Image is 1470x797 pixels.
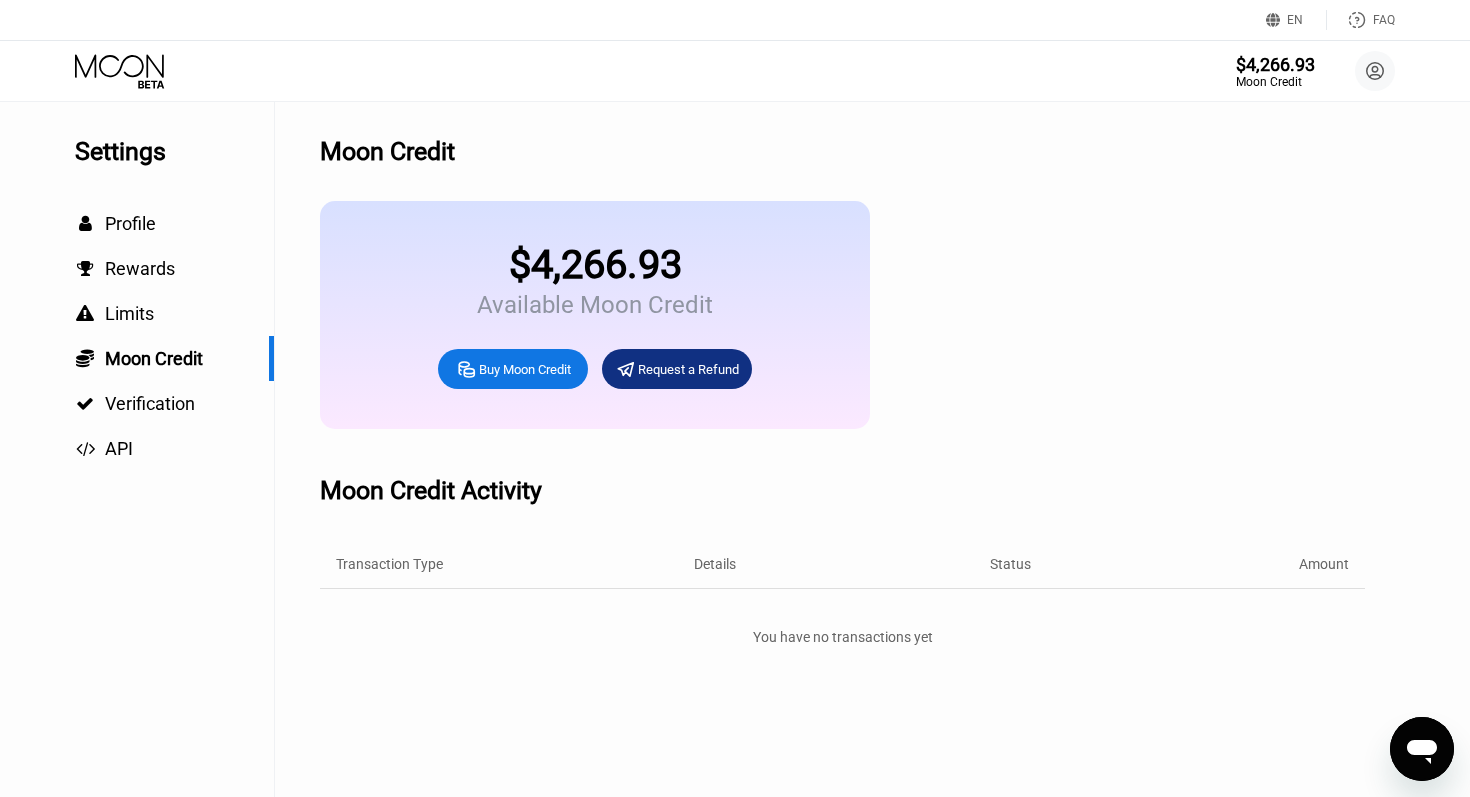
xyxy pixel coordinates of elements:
div:  [75,305,95,323]
span:  [76,395,94,413]
div: Amount [1299,556,1349,572]
div: EN [1287,13,1303,27]
div: $4,266.93 [1236,54,1315,75]
div: Request a Refund [638,361,739,378]
span:  [76,348,94,368]
div: You have no transactions yet [320,619,1365,655]
div: Buy Moon Credit [438,349,588,389]
div: Transaction Type [336,556,443,572]
span: Rewards [105,258,175,279]
div: Settings [75,137,274,166]
div: Details [694,556,736,572]
span: Limits [105,303,154,324]
span:  [79,215,92,233]
div: Request a Refund [602,349,752,389]
span:  [77,260,94,278]
div: $4,266.93Moon Credit [1236,54,1315,89]
div: FAQ [1327,10,1395,30]
div:  [75,215,95,233]
div: EN [1266,10,1327,30]
span:  [76,440,95,458]
div: Moon Credit Activity [320,476,542,505]
div: $4,266.93 [477,241,713,288]
div: Available Moon Credit [477,291,713,319]
div: Status [990,556,1031,572]
div: FAQ [1373,13,1395,27]
span: Profile [105,213,156,234]
iframe: Кнопка запуска окна обмена сообщениями [1390,717,1454,781]
div: Moon Credit [1236,75,1315,89]
div: Buy Moon Credit [479,361,571,378]
div: Moon Credit [320,137,455,166]
span: API [105,438,133,459]
div:  [75,348,95,368]
span: Moon Credit [105,348,203,369]
div:  [75,395,95,413]
span:  [76,305,94,323]
div:  [75,260,95,278]
span: Verification [105,393,195,414]
div:  [75,440,95,458]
